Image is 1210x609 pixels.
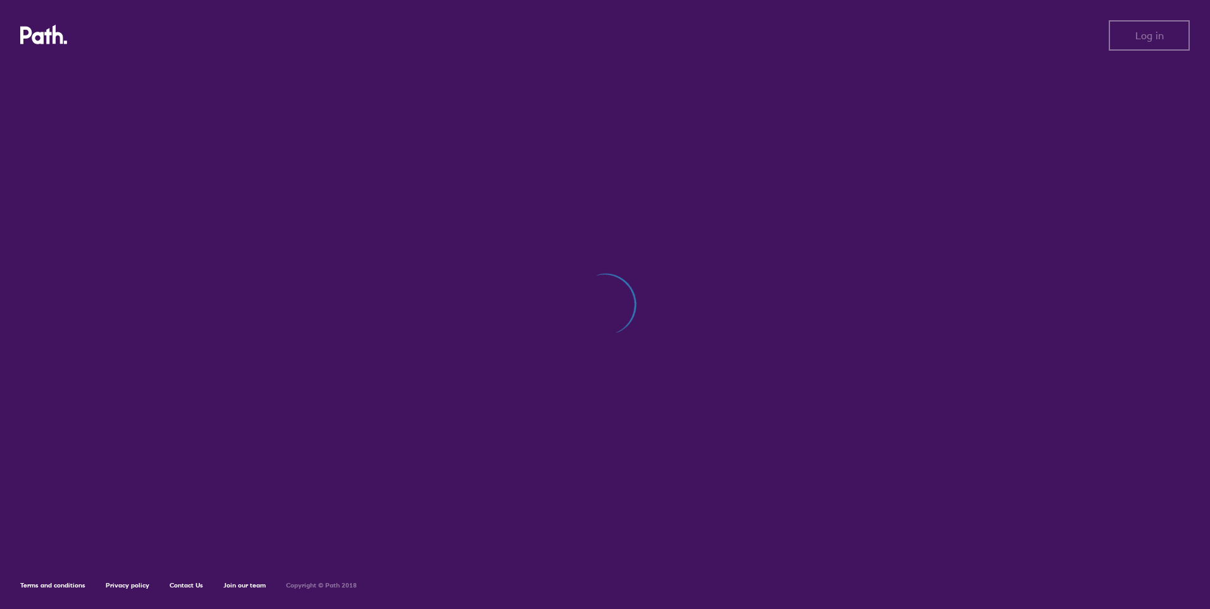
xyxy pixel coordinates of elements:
[1135,30,1164,41] span: Log in
[1109,20,1190,51] button: Log in
[106,581,149,589] a: Privacy policy
[286,582,357,589] h6: Copyright © Path 2018
[170,581,203,589] a: Contact Us
[20,581,85,589] a: Terms and conditions
[223,581,266,589] a: Join our team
